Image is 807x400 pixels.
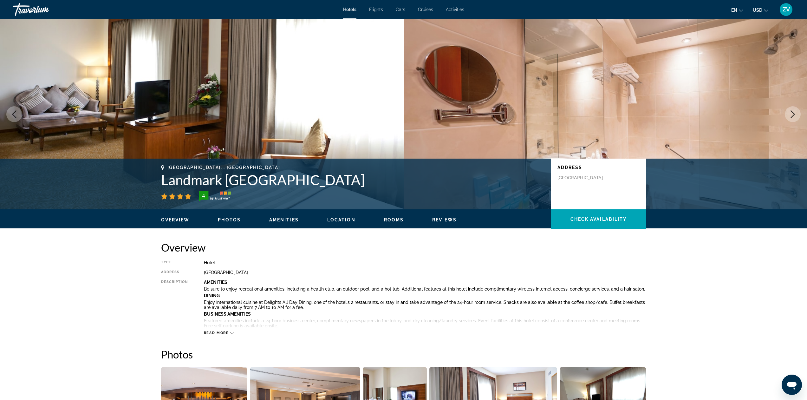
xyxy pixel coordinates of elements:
h2: Photos [161,348,646,361]
h2: Overview [161,241,646,254]
button: Read more [204,331,234,335]
a: Hotels [343,7,356,12]
a: Cars [396,7,405,12]
button: Check Availability [551,209,646,229]
span: ZV [783,6,790,13]
span: Check Availability [570,217,627,222]
span: Read more [204,331,229,335]
span: USD [753,8,762,13]
button: Photos [218,217,241,223]
button: User Menu [778,3,794,16]
iframe: Кнопка запуска окна обмена сообщениями [782,375,802,395]
div: [GEOGRAPHIC_DATA] [204,270,646,275]
button: Overview [161,217,190,223]
a: Travorium [13,1,76,18]
button: Next image [785,106,801,122]
h1: Landmark [GEOGRAPHIC_DATA] [161,172,545,188]
a: Activities [446,7,464,12]
div: 4 [197,192,210,200]
button: Rooms [384,217,404,223]
p: Be sure to enjoy recreational amenities, including a health club, an outdoor pool, and a hot tub.... [204,286,646,292]
p: Address [557,165,640,170]
div: Description [161,280,188,327]
button: Change currency [753,5,768,15]
p: Enjoy international cuisine at Delights All Day Dining, one of the hotel's 2 restaurants, or stay... [204,300,646,310]
a: Cruises [418,7,433,12]
div: Address [161,270,188,275]
b: Amenities [204,280,227,285]
b: Business Amenities [204,311,251,317]
button: Amenities [269,217,299,223]
span: en [731,8,737,13]
a: Flights [369,7,383,12]
span: [GEOGRAPHIC_DATA], , [GEOGRAPHIC_DATA] [167,165,280,170]
button: Change language [731,5,743,15]
button: Location [327,217,355,223]
div: Type [161,260,188,265]
div: Hotel [204,260,646,265]
b: Dining [204,293,220,298]
p: [GEOGRAPHIC_DATA] [557,175,608,180]
button: Previous image [6,106,22,122]
button: Reviews [432,217,457,223]
img: trustyou-badge-hor.svg [199,191,231,201]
